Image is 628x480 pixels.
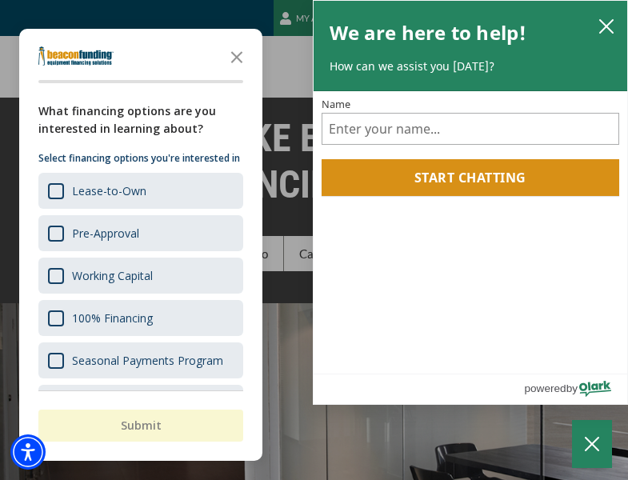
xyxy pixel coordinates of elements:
[594,14,619,38] button: close chatbox
[38,215,243,251] div: Pre-Approval
[322,159,620,196] button: Start chatting
[221,40,253,72] button: Close the survey
[10,434,46,470] div: Accessibility Menu
[38,258,243,294] div: Working Capital
[38,46,114,66] img: Company logo
[72,183,146,198] div: Lease-to-Own
[524,378,566,398] span: powered
[322,113,620,145] input: Name
[72,353,223,368] div: Seasonal Payments Program
[330,17,527,49] h2: We are here to help!
[19,29,262,461] div: Survey
[38,150,243,166] p: Select financing options you're interested in
[72,268,153,283] div: Working Capital
[38,385,243,421] div: Equipment Upgrade
[524,374,627,404] a: Powered by Olark
[72,310,153,326] div: 100% Financing
[72,226,139,241] div: Pre-Approval
[322,99,620,110] label: Name
[38,102,243,138] div: What financing options are you interested in learning about?
[572,420,612,468] button: Close Chatbox
[38,410,243,442] button: Submit
[38,173,243,209] div: Lease-to-Own
[38,300,243,336] div: 100% Financing
[38,342,243,378] div: Seasonal Payments Program
[330,58,612,74] p: How can we assist you [DATE]?
[566,378,578,398] span: by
